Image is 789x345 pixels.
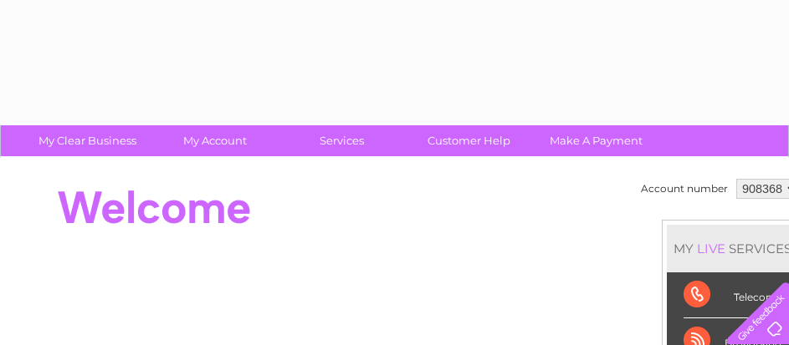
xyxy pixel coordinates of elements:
a: My Clear Business [18,125,156,156]
a: Customer Help [400,125,538,156]
a: My Account [146,125,284,156]
div: LIVE [694,241,729,256]
div: Telecoms [684,272,781,318]
td: Account number [637,175,732,203]
a: Services [273,125,411,156]
a: Make A Payment [527,125,665,156]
